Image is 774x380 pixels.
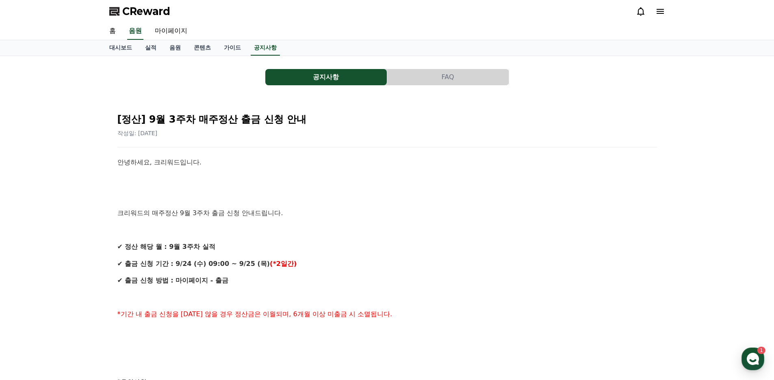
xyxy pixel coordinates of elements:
[117,113,657,126] h2: [정산] 9월 3주차 매주정산 출금 신청 안내
[139,40,163,56] a: 실적
[187,40,217,56] a: 콘텐츠
[117,310,392,318] span: *기간 내 출금 신청을 [DATE] 않을 경우 정산금은 이월되며, 6개월 이상 미출금 시 소멸됩니다.
[122,5,170,18] span: CReward
[117,130,158,136] span: 작성일: [DATE]
[117,260,270,268] strong: ✔ 출금 신청 기간 : 9/24 (수) 09:00 ~ 9/25 (목)
[251,40,280,56] a: 공지사항
[117,157,657,168] p: 안녕하세요, 크리워드입니다.
[217,40,247,56] a: 가이드
[103,40,139,56] a: 대시보드
[103,23,122,40] a: 홈
[270,260,297,268] strong: (*2일간)
[117,208,657,218] p: 크리워드의 매주정산 9월 3주차 출금 신청 안내드립니다.
[117,243,215,250] strong: ✔ 정산 해당 월 : 9월 3주차 실적
[265,69,387,85] button: 공지사항
[127,23,143,40] a: 음원
[163,40,187,56] a: 음원
[117,276,228,284] strong: ✔ 출금 신청 방법 : 마이페이지 - 출금
[148,23,194,40] a: 마이페이지
[109,5,170,18] a: CReward
[387,69,509,85] button: FAQ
